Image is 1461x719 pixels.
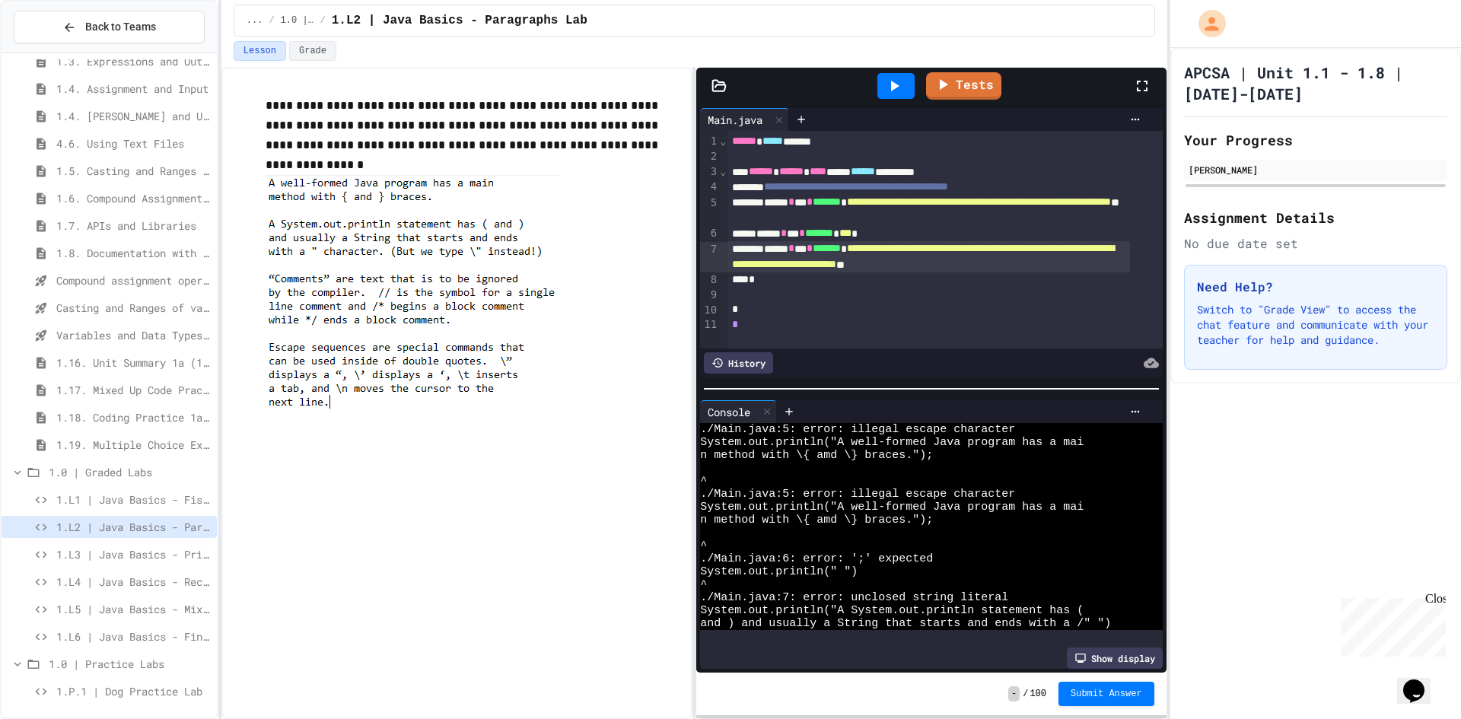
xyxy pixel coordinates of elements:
[700,149,719,164] div: 2
[56,355,211,371] span: 1.16. Unit Summary 1a (1.1-1.6)
[700,134,719,149] div: 1
[56,382,211,398] span: 1.17. Mixed Up Code Practice 1.1-1.6
[1335,592,1446,657] iframe: chat widget
[281,14,314,27] span: 1.0 | Graded Labs
[700,400,777,423] div: Console
[56,53,211,69] span: 1.3. Expressions and Output [New]
[700,164,719,180] div: 3
[1184,129,1447,151] h2: Your Progress
[700,449,933,462] span: n method with \{ amd \} braces.");
[1197,302,1434,348] p: Switch to "Grade View" to access the chat feature and communicate with your teacher for help and ...
[56,574,211,590] span: 1.L4 | Java Basics - Rectangle Lab
[700,617,1111,630] span: and ) and usually a String that starts and ends with a /" ")
[700,196,719,227] div: 5
[14,11,205,43] button: Back to Teams
[1030,688,1046,700] span: 100
[49,656,211,672] span: 1.0 | Practice Labs
[56,81,211,97] span: 1.4. Assignment and Input
[49,464,211,480] span: 1.0 | Graded Labs
[289,41,336,61] button: Grade
[56,135,211,151] span: 4.6. Using Text Files
[320,14,326,27] span: /
[700,272,719,288] div: 8
[700,475,707,488] span: ^
[700,404,758,420] div: Console
[700,242,719,273] div: 7
[700,514,933,527] span: n method with \{ amd \} braces.");
[56,272,211,288] span: Compound assignment operators - Quiz
[1397,658,1446,704] iframe: chat widget
[700,180,719,195] div: 4
[700,591,1008,604] span: ./Main.java:7: error: unclosed string literal
[1197,278,1434,296] h3: Need Help?
[56,683,211,699] span: 1.P.1 | Dog Practice Lab
[700,539,707,552] span: ^
[700,226,719,241] div: 6
[700,436,1084,449] span: System.out.println("A well-formed Java program has a mai
[56,492,211,507] span: 1.L1 | Java Basics - Fish Lab
[56,163,211,179] span: 1.5. Casting and Ranges of Values
[700,501,1084,514] span: System.out.println("A well-formed Java program has a mai
[56,245,211,261] span: 1.8. Documentation with Comments and Preconditions
[269,14,274,27] span: /
[700,488,1015,501] span: ./Main.java:5: error: illegal escape character
[85,19,156,35] span: Back to Teams
[1184,62,1447,104] h1: APCSA | Unit 1.1 - 1.8 | [DATE]-[DATE]
[700,604,1084,617] span: System.out.println("A System.out.println statement has (
[56,409,211,425] span: 1.18. Coding Practice 1a (1.1-1.6)
[719,165,727,177] span: Fold line
[332,11,587,30] span: 1.L2 | Java Basics - Paragraphs Lab
[700,552,933,565] span: ./Main.java:6: error: ';' expected
[700,303,719,318] div: 10
[926,72,1001,100] a: Tests
[700,317,719,332] div: 11
[700,578,707,591] span: ^
[56,190,211,206] span: 1.6. Compound Assignment Operators
[719,135,727,147] span: Fold line
[704,352,773,374] div: History
[1189,163,1443,177] div: [PERSON_NAME]
[1184,234,1447,253] div: No due date set
[1058,682,1154,706] button: Submit Answer
[56,327,211,343] span: Variables and Data Types - Quiz
[700,112,770,128] div: Main.java
[56,601,211,617] span: 1.L5 | Java Basics - Mixed Number Lab
[56,519,211,535] span: 1.L2 | Java Basics - Paragraphs Lab
[56,437,211,453] span: 1.19. Multiple Choice Exercises for Unit 1a (1.1-1.6)
[1023,688,1028,700] span: /
[56,628,211,644] span: 1.L6 | Java Basics - Final Calculator Lab
[1184,207,1447,228] h2: Assignment Details
[56,300,211,316] span: Casting and Ranges of variables - Quiz
[700,108,789,131] div: Main.java
[56,108,211,124] span: 1.4. [PERSON_NAME] and User Input
[1071,688,1142,700] span: Submit Answer
[56,546,211,562] span: 1.L3 | Java Basics - Printing Code Lab
[56,218,211,234] span: 1.7. APIs and Libraries
[234,41,286,61] button: Lesson
[247,14,263,27] span: ...
[1008,686,1020,702] span: -
[700,423,1015,436] span: ./Main.java:5: error: illegal escape character
[700,565,858,578] span: System.out.println(" ")
[1067,647,1163,669] div: Show display
[6,6,105,97] div: Chat with us now!Close
[700,288,719,303] div: 9
[1182,6,1230,41] div: My Account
